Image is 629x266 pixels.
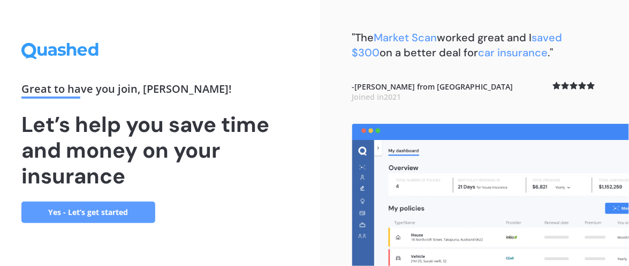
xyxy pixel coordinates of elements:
[374,31,437,45] span: Market Scan
[479,46,548,60] span: car insurance
[352,31,563,60] b: "The worked great and I on a better deal for ."
[21,202,155,223] a: Yes - Let’s get started
[21,84,299,99] div: Great to have you join , [PERSON_NAME] !
[352,92,401,102] span: Joined in 2021
[352,82,513,102] b: - [PERSON_NAME] from [GEOGRAPHIC_DATA]
[352,31,563,60] span: saved $300
[21,112,299,189] h1: Let’s help you save time and money on your insurance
